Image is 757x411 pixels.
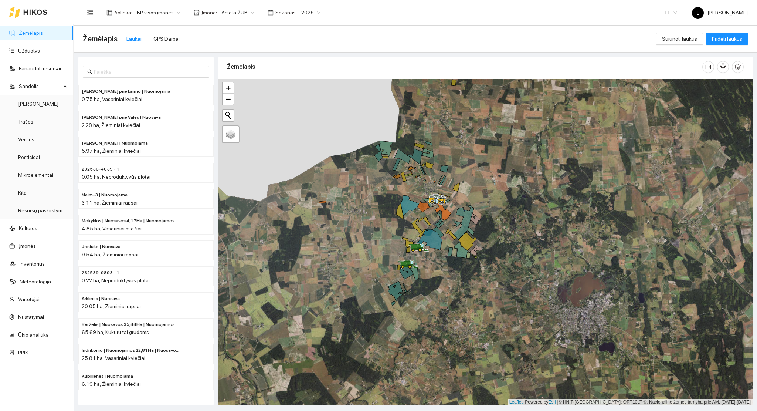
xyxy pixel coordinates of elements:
[82,295,120,302] span: Arklinės | Nuosava
[19,225,37,231] a: Kultūros
[226,94,231,104] span: −
[18,119,33,125] a: Trąšos
[20,279,51,284] a: Meteorologija
[665,7,677,18] span: LT
[18,172,53,178] a: Mikroelementai
[94,68,205,76] input: Paieška
[19,65,61,71] a: Panaudoti resursai
[82,381,141,387] span: 6.19 ha, Žieminiai kviečiai
[223,110,234,121] button: Initiate a new search
[201,9,217,17] span: Įmonė :
[82,218,181,225] span: Mokyklos | Nuosavos 4,17Ha | Nuomojamos 0,68Ha
[703,64,714,70] span: column-width
[19,30,43,36] a: Žemėlapis
[18,350,28,356] a: PPIS
[18,314,44,320] a: Nustatymai
[275,9,297,17] span: Sezonas :
[268,10,274,16] span: calendar
[82,303,141,309] span: 20.05 ha, Žieminiai rapsai
[82,226,142,232] span: 4.85 ha, Vasariniai miežiai
[82,166,119,173] span: 232536-4039 - 1
[18,137,34,142] a: Veislės
[82,321,181,328] span: Berželis | Nuosavos 35,44Ha | Nuomojamos 30,25Ha
[82,122,140,128] span: 2.28 ha, Žieminiai kviečiai
[82,192,128,199] span: Neim-3 | Nuomojama
[223,126,239,142] a: Layers
[87,69,92,74] span: search
[153,35,180,43] div: GPS Darbai
[82,114,161,121] span: Rolando prie Valės | Nuosava
[18,154,40,160] a: Pesticidai
[82,140,148,147] span: Ginaičių Valiaus | Nuomojama
[18,190,27,196] a: Kita
[18,296,40,302] a: Vartotojai
[82,269,119,276] span: 232539-9893 - 1
[19,243,36,249] a: Įmonės
[82,277,150,283] span: 0.22 ha, Neproduktyvūs plotai
[82,88,170,95] span: Rolando prie kaimo | Nuomojama
[221,7,254,18] span: Arsėta ŽŪB
[83,33,118,45] span: Žemėlapis
[18,332,49,338] a: Ūkio analitika
[106,10,112,16] span: layout
[508,399,753,405] div: | Powered by © HNIT-[GEOGRAPHIC_DATA]; ORT10LT ©, Nacionalinė žemės tarnyba prie AM, [DATE]-[DATE]
[301,7,320,18] span: 2025
[18,48,40,54] a: Užduotys
[20,261,45,267] a: Inventorius
[18,101,58,107] a: [PERSON_NAME]
[697,7,699,19] span: L
[223,94,234,105] a: Zoom out
[706,36,748,42] a: Pridėti laukus
[82,148,141,154] span: 5.97 ha, Žieminiai kviečiai
[712,35,742,43] span: Pridėti laukus
[223,82,234,94] a: Zoom in
[82,200,138,206] span: 3.11 ha, Žieminiai rapsai
[557,400,559,405] span: |
[137,7,180,18] span: BP visos įmonės
[126,35,142,43] div: Laukai
[509,400,523,405] a: Leaflet
[692,10,748,16] span: [PERSON_NAME]
[549,400,556,405] a: Esri
[82,355,145,361] span: 25.81 ha, Vasariniai kviečiai
[82,96,142,102] span: 0.75 ha, Vasariniai kviečiai
[18,208,68,213] a: Resursų paskirstymas
[82,347,181,354] span: Indrikonio | Nuomojamos 22,81Ha | Nuosavos 3,00 Ha
[656,33,703,45] button: Sujungti laukus
[82,243,120,250] span: Joniuko | Nuosava
[706,33,748,45] button: Pridėti laukus
[194,10,200,16] span: shop
[702,61,714,73] button: column-width
[87,9,94,16] span: menu-fold
[83,5,98,20] button: menu-fold
[114,9,132,17] span: Aplinka :
[19,79,61,94] span: Sandėlis
[662,35,697,43] span: Sujungti laukus
[82,373,133,380] span: Kubilienės | Nuomojama
[656,36,703,42] a: Sujungti laukus
[82,329,149,335] span: 65.69 ha, Kukurūzai grūdams
[82,252,138,257] span: 9.54 ha, Žieminiai rapsai
[226,83,231,92] span: +
[227,56,702,77] div: Žemėlapis
[82,174,150,180] span: 0.05 ha, Neproduktyvūs plotai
